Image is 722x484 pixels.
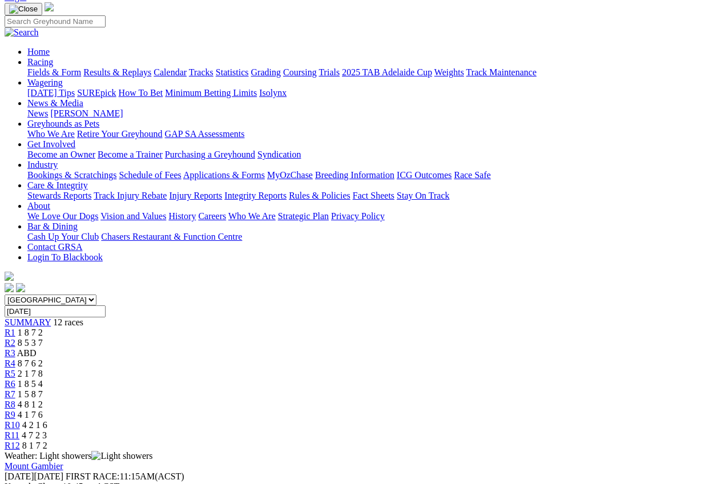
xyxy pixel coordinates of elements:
img: logo-grsa-white.png [45,2,54,11]
a: [DATE] Tips [27,88,75,98]
span: FIRST RACE: [66,471,119,481]
input: Select date [5,305,106,317]
div: Greyhounds as Pets [27,129,717,139]
a: Greyhounds as Pets [27,119,99,128]
a: Integrity Reports [224,191,287,200]
a: About [27,201,50,211]
span: 4 7 2 3 [22,430,47,440]
span: [DATE] [5,471,63,481]
a: Fields & Form [27,67,81,77]
a: Get Involved [27,139,75,149]
a: 2025 TAB Adelaide Cup [342,67,432,77]
a: We Love Our Dogs [27,211,98,221]
a: Injury Reports [169,191,222,200]
a: Rules & Policies [289,191,350,200]
a: R5 [5,369,15,378]
a: Fact Sheets [353,191,394,200]
div: News & Media [27,108,717,119]
a: Chasers Restaurant & Function Centre [101,232,242,241]
a: R10 [5,420,20,430]
a: Vision and Values [100,211,166,221]
a: Login To Blackbook [27,252,103,262]
a: R2 [5,338,15,348]
span: R6 [5,379,15,389]
a: Cash Up Your Club [27,232,99,241]
img: Light showers [91,451,152,461]
a: Become an Owner [27,150,95,159]
a: Coursing [283,67,317,77]
a: Track Injury Rebate [94,191,167,200]
span: 8 7 6 2 [18,358,43,368]
a: R9 [5,410,15,420]
a: Applications & Forms [183,170,265,180]
a: Home [27,47,50,57]
a: Stewards Reports [27,191,91,200]
a: How To Bet [119,88,163,98]
img: twitter.svg [16,283,25,292]
div: Racing [27,67,717,78]
span: 1 5 8 7 [18,389,43,399]
a: Bar & Dining [27,221,78,231]
a: Bookings & Scratchings [27,170,116,180]
a: R7 [5,389,15,399]
a: Who We Are [27,129,75,139]
button: Toggle navigation [5,3,42,15]
a: SUREpick [77,88,116,98]
div: Get Involved [27,150,717,160]
a: ICG Outcomes [397,170,451,180]
a: Become a Trainer [98,150,163,159]
span: ABD [17,348,37,358]
a: R8 [5,400,15,409]
a: Who We Are [228,211,276,221]
a: Syndication [257,150,301,159]
a: Care & Integrity [27,180,88,190]
a: Schedule of Fees [119,170,181,180]
a: Stay On Track [397,191,449,200]
a: R3 [5,348,15,358]
img: Search [5,27,39,38]
a: MyOzChase [267,170,313,180]
a: News & Media [27,98,83,108]
span: 8 5 3 7 [18,338,43,348]
a: Privacy Policy [331,211,385,221]
span: Weather: Light showers [5,451,153,461]
span: 4 2 1 6 [22,420,47,430]
a: History [168,211,196,221]
a: Results & Replays [83,67,151,77]
a: Trials [318,67,340,77]
img: facebook.svg [5,283,14,292]
img: Close [9,5,38,14]
a: Statistics [216,67,249,77]
span: 12 races [53,317,83,327]
a: Tracks [189,67,213,77]
a: Retire Your Greyhound [77,129,163,139]
span: R1 [5,328,15,337]
a: Strategic Plan [278,211,329,221]
span: 4 1 7 6 [18,410,43,420]
a: R12 [5,441,20,450]
a: Weights [434,67,464,77]
span: 4 8 1 2 [18,400,43,409]
span: R4 [5,358,15,368]
span: [DATE] [5,471,34,481]
div: Care & Integrity [27,191,717,201]
a: R11 [5,430,19,440]
a: SUMMARY [5,317,51,327]
a: Racing [27,57,53,67]
a: Grading [251,67,281,77]
a: Breeding Information [315,170,394,180]
a: Mount Gambier [5,461,63,471]
a: Purchasing a Greyhound [165,150,255,159]
a: Contact GRSA [27,242,82,252]
span: 8 1 7 2 [22,441,47,450]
